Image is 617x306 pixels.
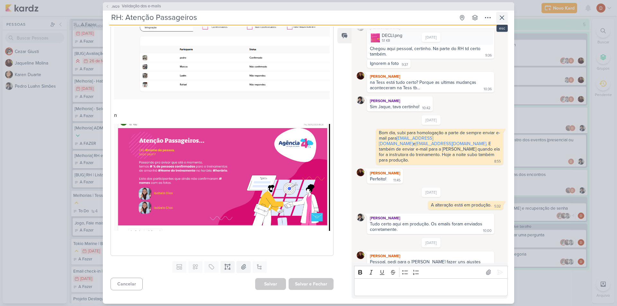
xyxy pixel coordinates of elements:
div: Tudo certo aqui em produção. Os emails foram enviados corretamente. [370,221,484,232]
img: Pedro Luahn Simões [357,214,364,221]
div: Bom dia, subi para homologação a parte de sempre enviar e-mail para e . E também de enviar e-mail... [379,130,501,163]
img: Pedro Luahn Simões [357,96,364,104]
div: 8:55 [494,159,501,164]
p: n [114,111,330,119]
div: DECLI.png [368,31,493,45]
img: Jaqueline Molina [357,169,364,176]
div: 5:32 [494,204,501,209]
div: 10:36 [484,87,492,92]
div: Perfeito! [370,176,386,182]
div: Editor editing area: main [354,278,508,296]
img: Jaqueline Molina [357,72,364,80]
a: [EMAIL_ADDRESS][DOMAIN_NAME] [379,136,433,146]
img: AmQf8sm9PHpXT26iXQIbCbtUUg3BMmCAbZrBX1uG.png [371,33,380,42]
img: 4MAAAAAEBE5L9j0oNhWLmR9wAAAABJRU5ErkJggg== [114,124,330,231]
div: Editor toolbar [354,266,508,278]
div: 9:37 [402,62,408,67]
div: na Tess está tudo certo? Porque as ultimas mudanças aconteceram na Tess tb... [370,80,478,91]
div: DECLI.png [382,32,402,39]
div: A alteração está em produção. [431,202,491,208]
div: Ignorem a foto [370,61,399,66]
div: [PERSON_NAME] [368,170,402,176]
a: [EMAIL_ADDRESS][DOMAIN_NAME] [416,141,486,146]
div: 10:42 [422,106,430,111]
div: [PERSON_NAME] [368,98,432,104]
div: Sim Jaque, tava certinho! [370,104,419,109]
div: Chegou aqui pessoal, certinho. Na parte do RH td certo também. [370,46,482,57]
div: Pessoal, pedi para o [PERSON_NAME] fazer uns ajustes nesse e-mail. [370,259,491,270]
div: [PERSON_NAME] [368,215,493,221]
div: esc [496,25,508,32]
button: Cancelar [111,278,143,290]
div: 9:36 [485,53,492,58]
div: 11:45 [393,178,400,183]
input: Kard Sem Título [109,12,455,23]
div: 10:00 [483,228,492,233]
div: [PERSON_NAME] [368,73,493,80]
img: Jaqueline Molina [357,251,364,259]
div: 51 KB [382,38,402,43]
div: [PERSON_NAME] [368,253,493,259]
